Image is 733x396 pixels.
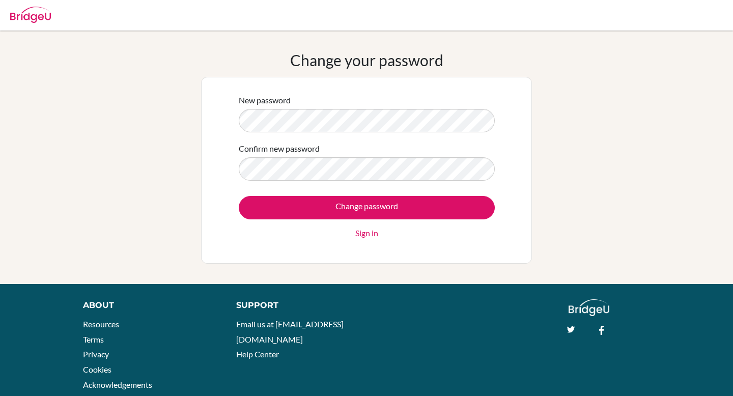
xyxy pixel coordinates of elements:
[569,299,610,316] img: logo_white@2x-f4f0deed5e89b7ecb1c2cc34c3e3d731f90f0f143d5ea2071677605dd97b5244.png
[83,299,213,312] div: About
[239,143,320,155] label: Confirm new password
[83,364,111,374] a: Cookies
[83,319,119,329] a: Resources
[10,7,51,23] img: Bridge-U
[83,349,109,359] a: Privacy
[83,334,104,344] a: Terms
[239,94,291,106] label: New password
[236,319,344,344] a: Email us at [EMAIL_ADDRESS][DOMAIN_NAME]
[83,380,152,389] a: Acknowledgements
[355,227,378,239] a: Sign in
[239,196,495,219] input: Change password
[290,51,443,69] h1: Change your password
[236,349,279,359] a: Help Center
[236,299,356,312] div: Support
